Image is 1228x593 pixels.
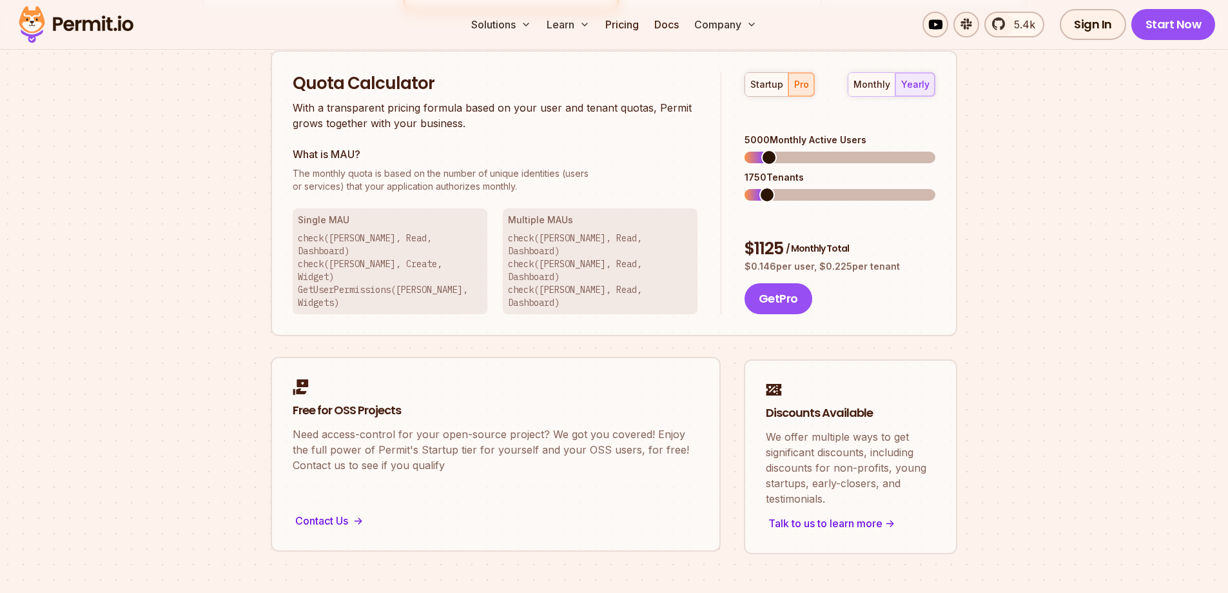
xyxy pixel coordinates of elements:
[293,403,699,419] h2: Free for OSS Projects
[750,78,783,91] div: startup
[293,167,697,193] p: or services) that your application authorizes monthly.
[745,260,935,273] p: $ 0.146 per user, $ 0.225 per tenant
[293,167,697,180] span: The monthly quota is based on the number of unique identities (users
[13,3,139,46] img: Permit logo
[745,134,935,146] div: 5000 Monthly Active Users
[766,405,935,421] h2: Discounts Available
[271,357,721,552] a: Free for OSS ProjectsNeed access-control for your open-source project? We got you covered! Enjoy ...
[466,12,536,37] button: Solutions
[745,283,812,314] button: GetPro
[786,242,849,255] span: / Monthly Total
[1006,17,1035,32] span: 5.4k
[293,512,699,530] div: Contact Us
[508,214,692,226] h3: Multiple MAUs
[744,359,957,554] a: Discounts AvailableWe offer multiple ways to get significant discounts, including discounts for n...
[1060,9,1126,40] a: Sign In
[293,72,697,95] h2: Quota Calculator
[293,146,697,162] h3: What is MAU?
[649,12,684,37] a: Docs
[353,513,363,528] span: ->
[745,171,935,184] div: 1750 Tenants
[766,514,935,532] div: Talk to us to learn more
[984,12,1044,37] a: 5.4k
[745,237,935,261] div: $ 1125
[298,232,482,309] p: check([PERSON_NAME], Read, Dashboard) check([PERSON_NAME], Create, Widget) GetUserPermissions([PE...
[298,214,482,226] h3: Single MAU
[293,100,697,131] p: With a transparent pricing formula based on your user and tenant quotas, Permit grows together wi...
[853,78,890,91] div: monthly
[508,232,692,309] p: check([PERSON_NAME], Read, Dashboard) check([PERSON_NAME], Read, Dashboard) check([PERSON_NAME], ...
[885,516,895,531] span: ->
[689,12,762,37] button: Company
[600,12,644,37] a: Pricing
[293,427,699,473] p: Need access-control for your open-source project? We got you covered! Enjoy the full power of Per...
[541,12,595,37] button: Learn
[1131,9,1216,40] a: Start Now
[766,429,935,507] p: We offer multiple ways to get significant discounts, including discounts for non-profits, young s...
